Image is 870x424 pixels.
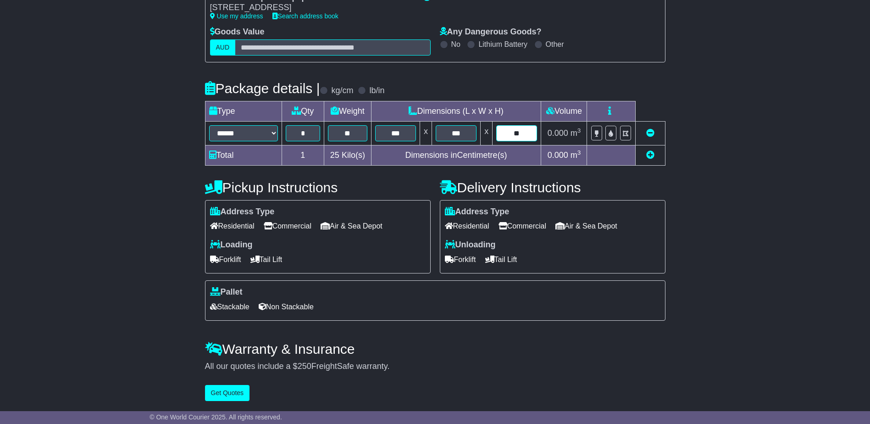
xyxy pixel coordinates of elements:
span: 0.000 [548,151,568,160]
span: Residential [445,219,489,233]
span: Residential [210,219,255,233]
sup: 3 [577,127,581,134]
td: Qty [282,101,324,121]
h4: Package details | [205,81,320,96]
span: Air & Sea Depot [555,219,617,233]
td: Type [205,101,282,121]
span: 25 [330,151,339,160]
span: Air & Sea Depot [321,219,382,233]
label: kg/cm [331,86,353,96]
td: x [481,121,493,145]
label: Goods Value [210,27,265,37]
span: © One World Courier 2025. All rights reserved. [150,413,282,421]
label: Pallet [210,287,243,297]
td: Dimensions in Centimetre(s) [371,145,541,165]
label: Unloading [445,240,496,250]
label: Address Type [445,207,510,217]
span: Forklift [445,252,476,267]
h4: Warranty & Insurance [205,341,665,357]
a: Search address book [272,12,338,20]
button: Get Quotes [205,385,250,401]
span: Forklift [210,252,241,267]
label: lb/in [369,86,384,96]
span: m [571,128,581,138]
td: Weight [324,101,371,121]
span: Commercial [499,219,546,233]
span: Commercial [264,219,311,233]
a: Remove this item [646,128,654,138]
td: Kilo(s) [324,145,371,165]
span: 250 [298,362,311,371]
label: No [451,40,460,49]
label: Any Dangerous Goods? [440,27,542,37]
h4: Delivery Instructions [440,180,665,195]
div: [STREET_ADDRESS] [210,3,414,13]
a: Add new item [646,151,654,160]
span: m [571,151,581,160]
span: Tail Lift [485,252,517,267]
span: Tail Lift [250,252,283,267]
h4: Pickup Instructions [205,180,431,195]
td: Total [205,145,282,165]
td: Dimensions (L x W x H) [371,101,541,121]
td: 1 [282,145,324,165]
span: Non Stackable [259,300,314,314]
td: x [420,121,432,145]
td: Volume [541,101,587,121]
span: 0.000 [548,128,568,138]
div: All our quotes include a $ FreightSafe warranty. [205,362,665,372]
label: Loading [210,240,253,250]
label: Lithium Battery [478,40,527,49]
label: AUD [210,39,236,56]
label: Address Type [210,207,275,217]
sup: 3 [577,149,581,156]
a: Use my address [210,12,263,20]
span: Stackable [210,300,249,314]
label: Other [546,40,564,49]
